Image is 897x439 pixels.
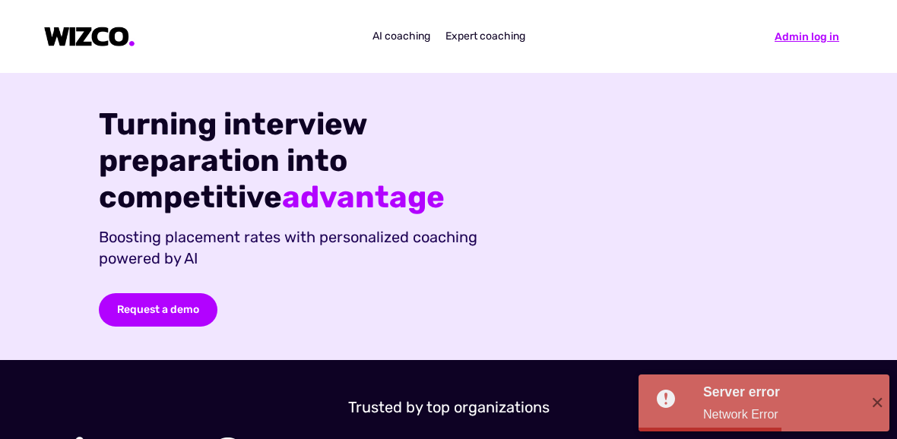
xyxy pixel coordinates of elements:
div: Boosting placement rates with personalized coaching powered by AI [99,226,525,269]
span: AI coaching [372,30,430,43]
span: advantage [282,179,445,215]
div: Server error [703,382,859,402]
img: logo [44,27,135,47]
div: Request a demo [99,293,217,327]
div: Admin log in [775,29,839,45]
div: Network Error [703,406,859,424]
div: Turning interview preparation into competitive [99,106,525,216]
div: Trusted by top organizations [51,396,847,418]
span: Expert coaching [445,30,525,43]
